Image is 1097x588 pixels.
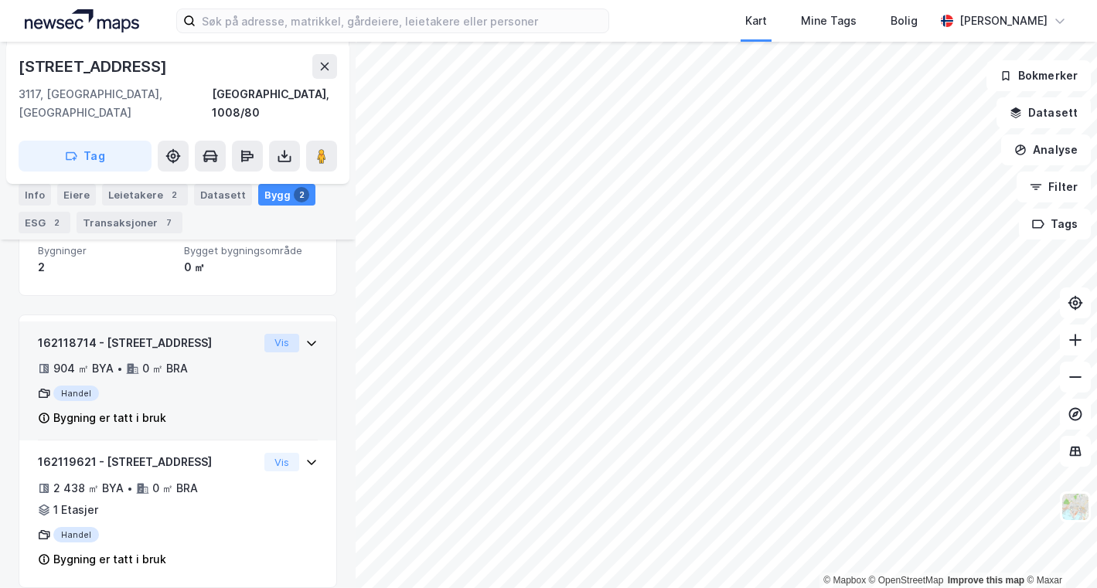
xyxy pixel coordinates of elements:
[948,575,1024,586] a: Improve this map
[38,244,172,257] span: Bygninger
[38,334,258,352] div: 162118714 - [STREET_ADDRESS]
[19,184,51,206] div: Info
[196,9,608,32] input: Søk på adresse, matrikkel, gårdeiere, leietakere eller personer
[19,54,170,79] div: [STREET_ADDRESS]
[102,184,188,206] div: Leietakere
[19,85,212,122] div: 3117, [GEOGRAPHIC_DATA], [GEOGRAPHIC_DATA]
[212,85,337,122] div: [GEOGRAPHIC_DATA], 1008/80
[1020,514,1097,588] iframe: Chat Widget
[184,244,318,257] span: Bygget bygningsområde
[294,187,309,202] div: 2
[53,501,98,519] div: 1 Etasjer
[53,550,166,569] div: Bygning er tatt i bruk
[53,479,124,498] div: 2 438 ㎡ BYA
[166,187,182,202] div: 2
[184,258,318,277] div: 0 ㎡
[19,212,70,233] div: ESG
[1017,172,1091,202] button: Filter
[152,479,198,498] div: 0 ㎡ BRA
[264,453,299,471] button: Vis
[77,212,182,233] div: Transaksjoner
[53,409,166,427] div: Bygning er tatt i bruk
[1001,134,1091,165] button: Analyse
[258,184,315,206] div: Bygg
[38,258,172,277] div: 2
[1061,492,1090,522] img: Z
[49,215,64,230] div: 2
[1019,209,1091,240] button: Tags
[25,9,139,32] img: logo.a4113a55bc3d86da70a041830d287a7e.svg
[264,334,299,352] button: Vis
[57,184,96,206] div: Eiere
[745,12,767,30] div: Kart
[142,359,188,378] div: 0 ㎡ BRA
[161,215,176,230] div: 7
[823,575,866,586] a: Mapbox
[53,359,114,378] div: 904 ㎡ BYA
[891,12,918,30] div: Bolig
[801,12,857,30] div: Mine Tags
[996,97,1091,128] button: Datasett
[117,362,123,375] div: •
[19,141,152,172] button: Tag
[869,575,944,586] a: OpenStreetMap
[986,60,1091,91] button: Bokmerker
[127,482,133,495] div: •
[194,184,252,206] div: Datasett
[38,453,258,471] div: 162119621 - [STREET_ADDRESS]
[959,12,1048,30] div: [PERSON_NAME]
